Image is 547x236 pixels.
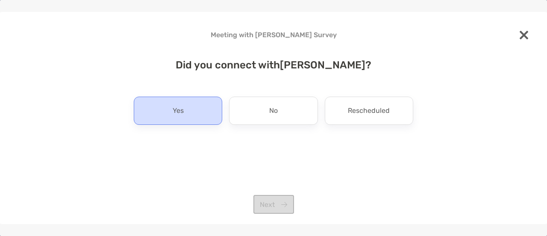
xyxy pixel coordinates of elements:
[14,31,533,39] h4: Meeting with [PERSON_NAME] Survey
[173,104,184,118] p: Yes
[14,59,533,71] h4: Did you connect with [PERSON_NAME] ?
[348,104,390,118] p: Rescheduled
[520,31,528,39] img: close modal
[269,104,278,118] p: No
